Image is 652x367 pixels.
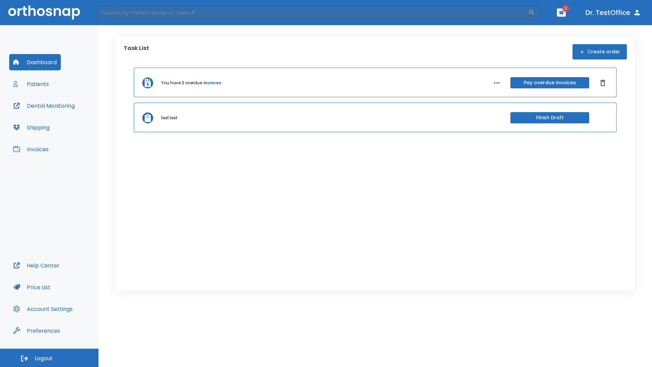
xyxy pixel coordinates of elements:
img: Orthosnap [8,5,80,19]
p: You have 3 overdue [161,80,202,86]
button: Finish Draft [510,112,589,123]
button: Price List [9,279,54,295]
input: Search by Patient Name or Case # [97,6,528,19]
button: Pay overdue invoices [510,77,589,88]
button: Shipping [9,119,54,136]
button: Preferences [9,322,64,339]
button: Patients [9,76,53,92]
button: Invoices [9,141,53,157]
button: Account Settings [9,301,77,317]
button: Dashboard [9,54,61,70]
p: Task List [124,44,149,59]
span: 1 [562,5,569,12]
button: Create order [573,44,627,59]
p: test test [161,115,177,121]
a: invoices [203,80,221,86]
button: Dismiss [597,77,608,88]
span: Logout [35,355,53,362]
button: Dr. TestOffice [583,6,644,19]
button: Help Center [9,257,64,274]
button: Dental Monitoring [9,98,79,114]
